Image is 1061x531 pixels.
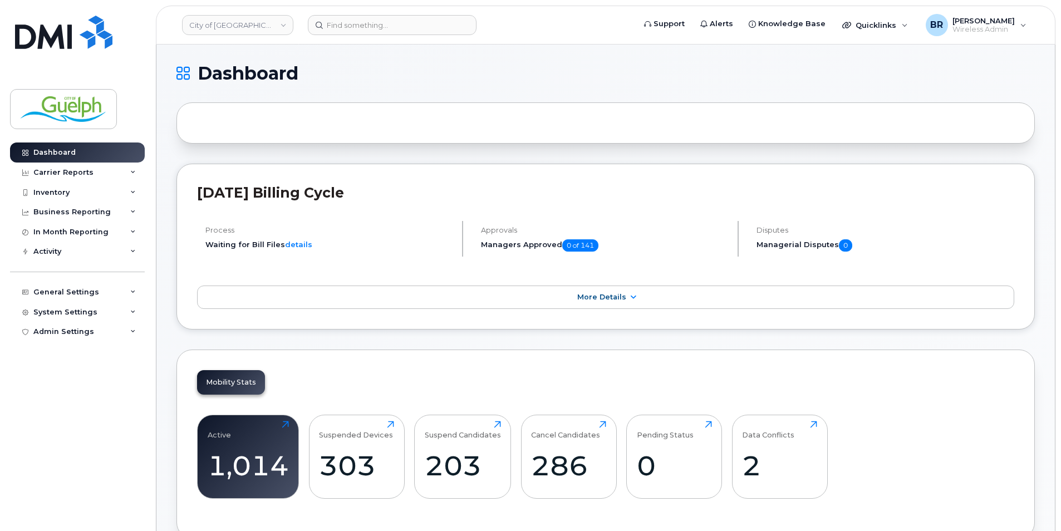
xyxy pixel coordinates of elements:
h2: [DATE] Billing Cycle [197,184,1014,201]
h4: Disputes [757,226,1014,234]
div: 1,014 [208,449,289,482]
h5: Managerial Disputes [757,239,1014,252]
div: Active [208,421,231,439]
a: Suspended Devices303 [319,421,394,492]
div: Data Conflicts [742,421,794,439]
div: Suspended Devices [319,421,393,439]
a: Data Conflicts2 [742,421,817,492]
a: Active1,014 [208,421,289,492]
a: Suspend Candidates203 [425,421,501,492]
span: More Details [577,293,626,301]
h4: Process [205,226,453,234]
h4: Approvals [481,226,728,234]
div: Cancel Candidates [531,421,600,439]
div: 286 [531,449,606,482]
li: Waiting for Bill Files [205,239,453,250]
span: Dashboard [198,65,298,82]
a: Pending Status0 [637,421,712,492]
a: details [285,240,312,249]
span: 0 [839,239,852,252]
div: Suspend Candidates [425,421,501,439]
div: 2 [742,449,817,482]
div: 203 [425,449,501,482]
a: Cancel Candidates286 [531,421,606,492]
div: 303 [319,449,394,482]
h5: Managers Approved [481,239,728,252]
div: 0 [637,449,712,482]
span: 0 of 141 [562,239,598,252]
div: Pending Status [637,421,694,439]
